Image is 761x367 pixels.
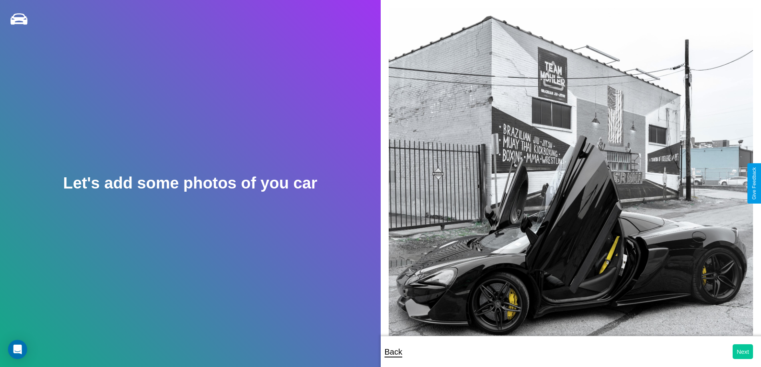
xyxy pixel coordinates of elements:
[389,8,753,351] img: posted
[385,345,402,359] p: Back
[751,167,757,200] div: Give Feedback
[8,340,27,359] div: Open Intercom Messenger
[733,344,753,359] button: Next
[63,174,317,192] h2: Let's add some photos of you car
